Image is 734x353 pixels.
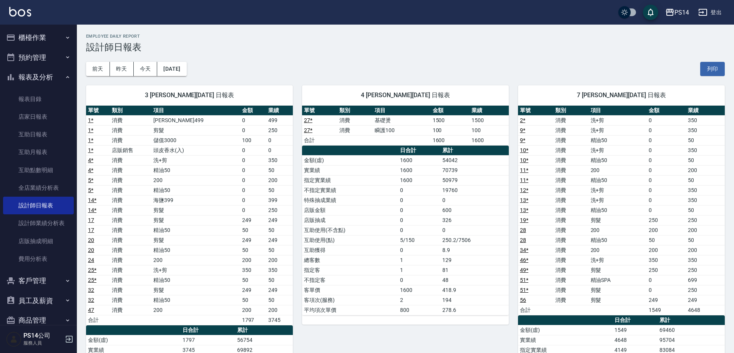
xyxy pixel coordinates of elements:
td: 0 [647,125,686,135]
td: 0 [398,185,440,195]
td: 店販抽成 [302,215,398,225]
td: 250.2/7506 [440,235,509,245]
td: 249 [240,235,267,245]
td: 1600 [398,285,440,295]
td: 0 [240,125,267,135]
td: 精油50 [589,175,647,185]
td: 金額(虛) [302,155,398,165]
td: 1 [398,265,440,275]
button: 報表及分析 [3,67,74,87]
a: 47 [88,307,94,313]
td: 消費 [553,275,589,285]
a: 20 [88,237,94,243]
td: 200 [647,245,686,255]
td: 精油50 [151,165,240,175]
td: 50 [240,295,267,305]
td: 1797 [240,315,267,325]
td: 1600 [398,165,440,175]
td: 精油50 [589,205,647,215]
a: 報表目錄 [3,90,74,108]
a: 24 [88,257,94,263]
td: 0 [647,185,686,195]
td: 1797 [181,335,235,345]
td: 0 [647,155,686,165]
td: 200 [151,305,240,315]
td: 洗+剪 [589,125,647,135]
td: 200 [589,245,647,255]
th: 單號 [518,106,553,116]
td: 2 [398,295,440,305]
a: 28 [520,237,526,243]
button: 預約管理 [3,48,74,68]
td: 消費 [553,175,589,185]
td: 1500 [431,115,470,125]
a: 17 [88,217,94,223]
a: 56 [520,297,526,303]
td: 客項次(服務) [302,295,398,305]
button: 今天 [134,62,158,76]
td: 250 [266,125,293,135]
th: 項目 [373,106,430,116]
td: 消費 [337,115,373,125]
td: 249 [240,285,267,295]
td: 200 [589,225,647,235]
a: 互助月報表 [3,143,74,161]
td: 50 [647,235,686,245]
button: 員工及薪資 [3,291,74,311]
td: 200 [151,175,240,185]
th: 累計 [235,325,293,335]
td: 19760 [440,185,509,195]
th: 日合計 [613,315,658,325]
td: 54042 [440,155,509,165]
td: [PERSON_NAME]499 [151,115,240,125]
td: 0 [266,135,293,145]
td: 50 [686,155,725,165]
td: 350 [686,125,725,135]
td: 基礎燙 [373,115,430,125]
img: Logo [9,7,31,17]
td: 消費 [110,275,151,285]
td: 50 [240,225,267,235]
td: 指定客 [302,265,398,275]
td: 消費 [337,125,373,135]
td: 50 [266,185,293,195]
th: 類別 [110,106,151,116]
a: 32 [88,297,94,303]
td: 81 [440,265,509,275]
td: 0 [647,195,686,205]
td: 350 [686,255,725,265]
th: 業績 [266,106,293,116]
th: 業績 [686,106,725,116]
td: 消費 [110,205,151,215]
td: 1500 [470,115,509,125]
td: 0 [398,245,440,255]
td: 消費 [553,255,589,265]
td: 194 [440,295,509,305]
td: 48 [440,275,509,285]
td: 4648 [613,335,658,345]
td: 洗+剪 [589,255,647,265]
td: 合計 [302,135,337,145]
td: 418.9 [440,285,509,295]
th: 項目 [151,106,240,116]
td: 消費 [110,155,151,165]
td: 50 [266,165,293,175]
a: 互助日報表 [3,126,74,143]
td: 0 [240,145,267,155]
td: 消費 [553,285,589,295]
a: 17 [88,227,94,233]
td: 消費 [110,245,151,255]
td: 249 [266,215,293,225]
a: 費用分析表 [3,250,74,268]
td: 消費 [110,225,151,235]
td: 70739 [440,165,509,175]
td: 金額(虛) [86,335,181,345]
th: 單號 [302,106,337,116]
td: 剪髮 [589,265,647,275]
td: 249 [240,215,267,225]
button: 櫃檯作業 [3,28,74,48]
td: 洗+剪 [589,195,647,205]
td: 200 [686,165,725,175]
td: 249 [266,235,293,245]
td: 消費 [110,215,151,225]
